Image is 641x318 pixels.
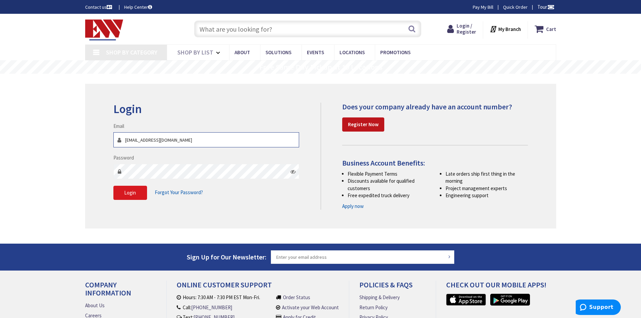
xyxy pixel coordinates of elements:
[235,49,250,56] span: About
[446,170,528,185] li: Late orders ship first thing in the morning
[348,170,430,177] li: Flexible Payment Terms
[359,294,400,301] a: Shipping & Delivery
[342,203,364,210] a: Apply now
[537,4,555,10] span: Tour
[177,48,213,56] span: Shop By List
[498,26,521,32] strong: My Branch
[348,121,379,128] strong: Register Now
[535,23,556,35] a: Cart
[271,250,455,264] input: Enter your email address
[348,192,430,199] li: Free expedited truck delivery
[359,281,425,294] h4: Policies & FAQs
[259,64,383,71] rs-layer: Free Same Day Pickup at 19 Locations
[85,302,105,309] a: About Us
[576,299,621,316] iframe: Opens a widget where you can find more information
[113,103,299,116] h2: Login
[194,21,421,37] input: What are you looking for?
[85,4,113,10] a: Contact us
[340,49,365,56] span: Locations
[113,132,299,147] input: Email
[290,169,296,174] i: Click here to show/hide password
[473,4,493,10] a: Pay My Bill
[177,294,270,301] li: Hours: 7:30 AM - 7:30 PM EST Mon-Fri.
[546,23,556,35] strong: Cart
[342,159,528,167] h4: Business Account Benefits:
[380,49,411,56] span: Promotions
[342,117,384,132] a: Register Now
[265,49,291,56] span: Solutions
[85,281,156,302] h4: Company Information
[446,192,528,199] li: Engineering support
[124,4,152,10] a: Help Center
[490,23,521,35] div: My Branch
[113,122,124,130] label: Email
[177,281,339,294] h4: Online Customer Support
[85,20,123,40] img: Electrical Wholesalers, Inc.
[113,154,134,161] label: Password
[457,23,476,35] span: Login / Register
[187,253,266,261] span: Sign Up for Our Newsletter:
[155,189,203,196] span: Forgot Your Password?
[446,281,561,294] h4: Check out Our Mobile Apps!
[342,103,528,111] h4: Does your company already have an account number?
[155,186,203,199] a: Forgot Your Password?
[282,304,339,311] a: Activate your Web Account
[447,23,476,35] a: Login / Register
[113,186,147,200] button: Login
[307,49,324,56] span: Events
[503,4,528,10] a: Quick Order
[191,304,232,311] a: [PHONE_NUMBER]
[283,294,310,301] a: Order Status
[348,177,430,192] li: Discounts available for qualified customers
[446,185,528,192] li: Project management experts
[106,48,157,56] span: Shop By Category
[359,304,388,311] a: Return Policy
[177,304,270,311] li: Call:
[124,189,136,196] span: Login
